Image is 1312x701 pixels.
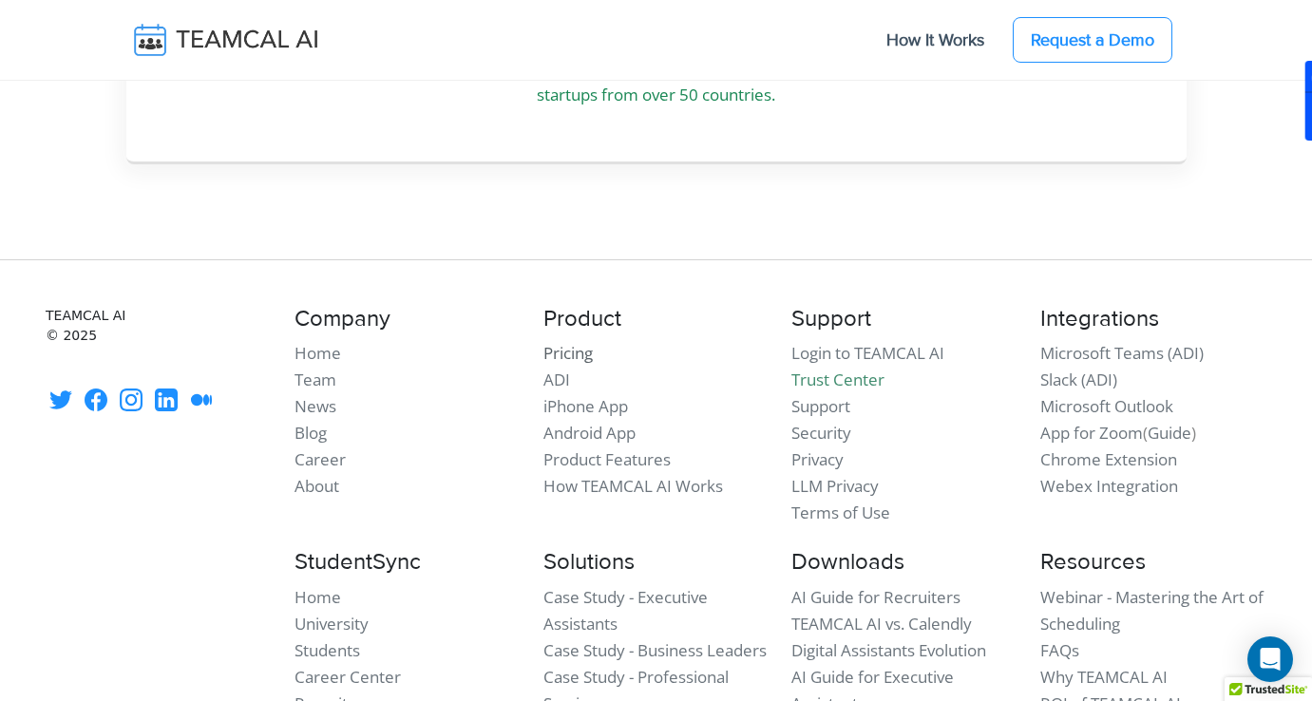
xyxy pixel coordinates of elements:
a: Support [791,395,850,417]
h4: Integrations [1040,306,1266,333]
a: Webinar - Mastering the Art of Scheduling [1040,586,1264,635]
a: Microsoft Outlook [1040,395,1173,417]
a: Request a Demo [1013,17,1172,63]
a: Pricing [543,342,593,364]
h4: Company [295,306,521,333]
p: TEAMCAL AI enabled [PERSON_NAME] to coordinate meetings with multiple partners at MARL Accelerato... [126,55,1187,108]
a: Blog [295,422,327,444]
a: Android App [543,422,636,444]
a: News [295,395,336,417]
h4: Product [543,306,770,333]
li: ( ) [1040,420,1266,446]
h4: Downloads [791,549,1017,577]
h4: Solutions [543,549,770,577]
a: Slack (ADI) [1040,369,1117,390]
a: TEAMCAL AI vs. Calendly [791,613,972,635]
a: Career Center [295,666,401,688]
a: App for Zoom [1040,422,1143,444]
a: Terms of Use [791,502,890,523]
a: Login to TEAMCAL AI [791,342,944,364]
a: AI Guide for Recruiters [791,586,960,608]
a: Case Study - Executive Assistants [543,586,708,635]
a: Webex Integration [1040,475,1178,497]
a: Why TEAMCAL AI [1040,666,1168,688]
a: Privacy [791,448,844,470]
a: How TEAMCAL AI Works [543,475,723,497]
a: Guide [1148,422,1191,444]
a: Microsoft Teams (ADI) [1040,342,1204,364]
a: Chrome Extension [1040,448,1177,470]
h4: Support [791,306,1017,333]
a: University [295,613,369,635]
a: Team [295,369,336,390]
a: Home [295,342,341,364]
div: Open Intercom Messenger [1247,636,1293,682]
h4: StudentSync [295,549,521,577]
h4: Resources [1040,549,1266,577]
a: LLM Privacy [791,475,879,497]
a: Digital Assistants Evolution [791,639,986,661]
a: Students [295,639,360,661]
a: Home [295,586,341,608]
a: Case Study - Business Leaders [543,639,767,661]
a: Product Features [543,448,671,470]
a: Trust Center [791,369,884,390]
a: Career [295,448,346,470]
a: Security [791,422,851,444]
a: FAQs [1040,639,1079,661]
small: TEAMCAL AI © 2025 [46,306,272,346]
a: iPhone App [543,395,628,417]
a: ADI [543,369,570,390]
a: How It Works [867,20,1003,60]
a: About [295,475,339,497]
